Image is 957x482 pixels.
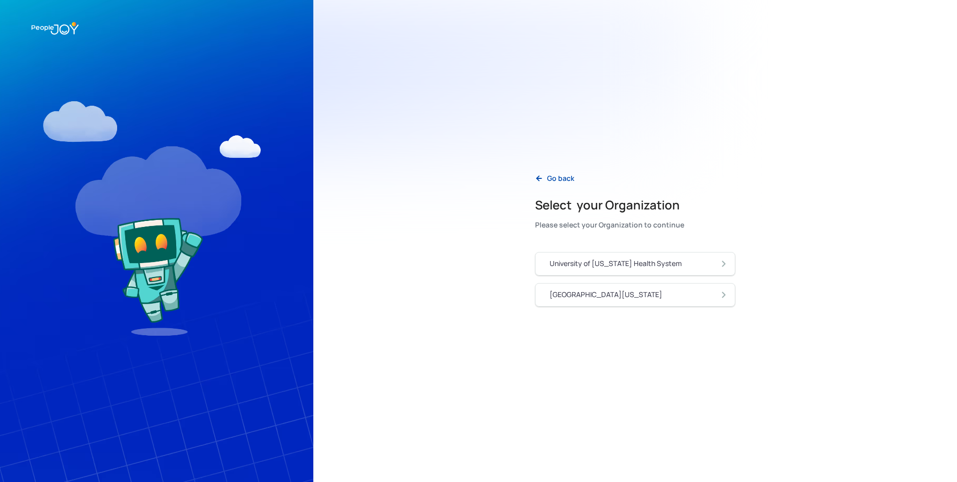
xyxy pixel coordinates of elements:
[550,290,662,300] div: [GEOGRAPHIC_DATA][US_STATE]
[535,283,735,307] a: [GEOGRAPHIC_DATA][US_STATE]
[527,168,582,189] a: Go back
[547,173,574,183] div: Go back
[535,252,735,276] a: University of [US_STATE] Health System
[535,218,684,232] div: Please select your Organization to continue
[550,259,682,269] div: University of [US_STATE] Health System
[535,197,684,213] h2: Select your Organization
